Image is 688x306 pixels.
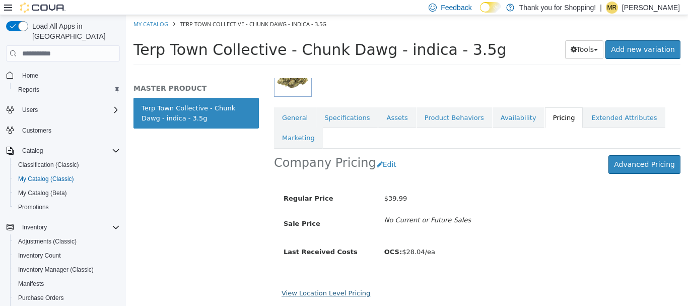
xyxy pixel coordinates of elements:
[14,187,71,199] a: My Catalog (Beta)
[2,123,124,138] button: Customers
[14,264,120,276] span: Inventory Manager (Classic)
[18,161,79,169] span: Classification (Classic)
[18,125,55,137] a: Customers
[2,103,124,117] button: Users
[18,203,49,211] span: Promotions
[18,86,39,94] span: Reports
[14,264,98,276] a: Inventory Manager (Classic)
[14,278,120,290] span: Manifests
[18,237,77,246] span: Adjustments (Classic)
[14,201,53,213] a: Promotions
[158,233,232,240] span: Last Received Costs
[10,291,124,305] button: Purchase Orders
[22,106,38,114] span: Users
[18,189,67,197] span: My Catalog (Beta)
[258,233,309,240] span: $28.04/ea
[18,280,44,288] span: Manifests
[14,84,120,96] span: Reports
[8,5,42,13] a: My Catalog
[18,69,120,81] span: Home
[250,140,276,159] button: Edit
[600,2,602,14] p: |
[607,2,617,14] span: MR
[10,249,124,263] button: Inventory Count
[14,159,83,171] a: Classification (Classic)
[8,83,133,113] a: Terp Town Collective - Chunk Dawg - indica - 3.5g
[2,68,124,82] button: Home
[367,92,419,113] a: Availability
[10,83,124,97] button: Reports
[22,127,51,135] span: Customers
[18,145,47,157] button: Catalog
[14,250,120,262] span: Inventory Count
[158,205,194,212] span: Sale Price
[10,234,124,249] button: Adjustments (Classic)
[252,92,290,113] a: Assets
[14,84,43,96] a: Reports
[622,2,680,14] p: [PERSON_NAME]
[22,223,47,231] span: Inventory
[20,3,65,13] img: Cova
[14,235,81,248] a: Adjustments (Classic)
[18,104,120,116] span: Users
[258,179,282,187] span: $39.99
[291,92,366,113] a: Product Behaviors
[258,201,345,209] i: No Current or Future Sales
[14,187,120,199] span: My Catalog (Beta)
[54,5,200,13] span: Terp Town Collective - Chunk Dawg - indica - 3.5g
[2,220,124,234] button: Inventory
[479,25,555,44] a: Add new variation
[14,159,120,171] span: Classification (Classic)
[10,172,124,186] button: My Catalog (Classic)
[28,21,120,41] span: Load All Apps in [GEOGRAPHIC_DATA]
[18,124,120,137] span: Customers
[18,294,64,302] span: Purchase Orders
[457,92,539,113] a: Extended Attributes
[606,2,618,14] div: Michael Rosario
[519,2,596,14] p: Thank you for Shopping!
[10,263,124,277] button: Inventory Manager (Classic)
[18,221,51,233] button: Inventory
[10,186,124,200] button: My Catalog (Beta)
[14,292,120,304] span: Purchase Orders
[18,104,42,116] button: Users
[22,147,43,155] span: Catalog
[18,221,120,233] span: Inventory
[18,266,94,274] span: Inventory Manager (Classic)
[14,173,120,185] span: My Catalog (Classic)
[480,2,501,13] input: Dark Mode
[441,3,471,13] span: Feedback
[10,200,124,214] button: Promotions
[2,144,124,158] button: Catalog
[14,250,65,262] a: Inventory Count
[483,140,555,159] button: Advanced Pricing
[258,233,276,240] b: OCS:
[10,277,124,291] button: Manifests
[14,173,78,185] a: My Catalog (Classic)
[148,112,197,134] a: Marketing
[18,175,74,183] span: My Catalog (Classic)
[18,70,42,82] a: Home
[10,158,124,172] button: Classification (Classic)
[14,201,120,213] span: Promotions
[22,72,38,80] span: Home
[148,140,250,156] h2: Company Pricing
[156,274,244,282] a: View Location Level Pricing
[8,26,381,43] span: Terp Town Collective - Chunk Dawg - indica - 3.5g
[14,278,48,290] a: Manifests
[18,145,120,157] span: Catalog
[158,179,207,187] span: Regular Price
[18,252,61,260] span: Inventory Count
[419,92,457,113] a: Pricing
[439,25,478,44] button: Tools
[8,69,133,78] h5: MASTER PRODUCT
[14,235,120,248] span: Adjustments (Classic)
[190,92,252,113] a: Specifications
[148,92,190,113] a: General
[14,292,68,304] a: Purchase Orders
